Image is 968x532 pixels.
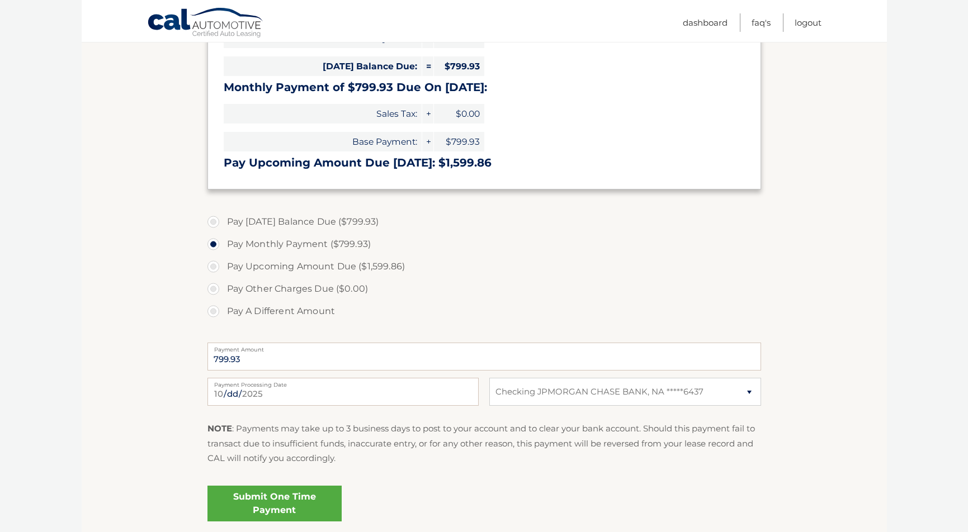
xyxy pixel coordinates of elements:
label: Pay Upcoming Amount Due ($1,599.86) [207,255,761,278]
span: $799.93 [434,56,484,76]
span: + [422,132,433,151]
h3: Pay Upcoming Amount Due [DATE]: $1,599.86 [224,156,745,170]
label: Pay Monthly Payment ($799.93) [207,233,761,255]
span: $0.00 [434,104,484,123]
span: + [422,104,433,123]
span: [DATE] Balance Due: [224,56,422,76]
p: : Payments may take up to 3 business days to post to your account and to clear your bank account.... [207,421,761,465]
a: Dashboard [683,13,728,32]
a: Logout [795,13,821,32]
input: Payment Date [207,378,479,406]
span: $799.93 [434,132,484,151]
label: Payment Amount [207,343,761,351]
h3: Monthly Payment of $799.93 Due On [DATE]: [224,80,745,94]
label: Payment Processing Date [207,378,479,387]
a: FAQ's [752,13,771,32]
span: Base Payment: [224,132,422,151]
span: Sales Tax: [224,104,422,123]
a: Submit One Time Payment [207,486,342,521]
input: Payment Amount [207,343,761,370]
span: = [422,56,433,76]
label: Pay [DATE] Balance Due ($799.93) [207,211,761,233]
strong: NOTE [207,423,232,434]
label: Pay Other Charges Due ($0.00) [207,278,761,300]
label: Pay A Different Amount [207,300,761,322]
a: Cal Automotive [147,7,265,40]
